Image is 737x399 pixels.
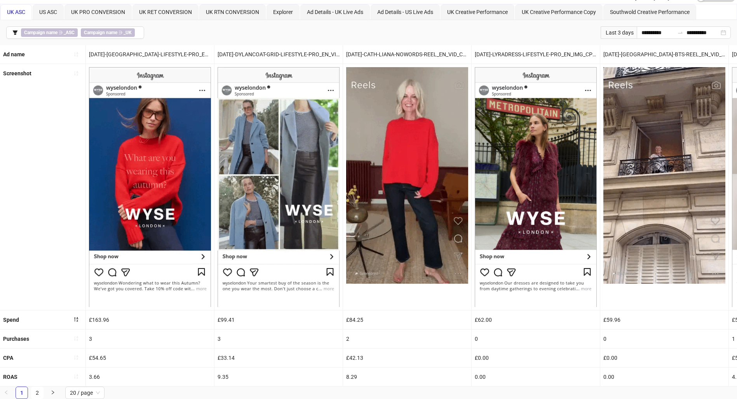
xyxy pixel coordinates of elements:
b: Screenshot [3,70,31,76]
span: UK RTN CONVERSION [206,9,259,15]
img: Screenshot 120231563587280055 [218,67,340,307]
div: £0.00 [472,349,600,367]
span: UK Creative Performance [447,9,508,15]
div: 3 [86,330,214,348]
span: sort-descending [73,317,79,322]
li: Next Page [47,387,59,399]
div: [DATE]-LYRADRESS-LIFESTYLE-PRO_EN_IMG_CP_29082025_F_CC_SC24_USP11_NEWSEASON [472,45,600,64]
b: _UK [124,30,132,35]
div: [DATE]-CATH-LIANA-NOWORDS-REEL_EN_VID_CP_20082025_F_CC_SC23_USP4_LOFI [343,45,471,64]
div: 0 [600,330,728,348]
a: 2 [31,387,43,399]
span: filter [12,30,18,35]
div: £33.14 [214,349,343,367]
span: right [51,390,55,395]
span: sort-ascending [73,355,79,360]
img: Screenshot 120231562803130055 [603,67,725,284]
b: ROAS [3,374,17,380]
span: sort-ascending [73,374,79,379]
div: 3 [214,330,343,348]
span: UK RET CONVERSION [139,9,192,15]
b: Campaign name [84,30,117,35]
div: 0 [472,330,600,348]
span: ∋ [21,28,78,37]
button: Campaign name ∋ _ASCCampaign name ∋ _UK [6,26,144,39]
div: Page Size [65,387,105,399]
span: UK ASC [7,9,25,15]
span: Explorer [273,9,293,15]
span: to [677,29,683,36]
div: Last 3 days [601,26,637,39]
span: Southwold Creative Performance [610,9,690,15]
b: Purchases [3,336,29,342]
img: Screenshot 120231562803120055 [346,67,468,284]
img: Screenshot 120231563593250055 [89,67,211,307]
span: left [4,390,9,395]
span: sort-ascending [73,336,79,341]
span: 20 / page [70,387,100,399]
span: UK PRO CONVERSION [71,9,125,15]
b: _ASC [64,30,75,35]
button: right [47,387,59,399]
span: ∋ [81,28,135,37]
span: US ASC [39,9,57,15]
div: [DATE]-DYLANCOAT-GRID-LIFESTYLE-PRO_EN_VID_CP_29082025_F_CC_SC1_USP11_NEWSEASON [214,45,343,64]
span: swap-right [677,29,683,36]
img: Screenshot 120231563548100055 [475,67,597,307]
div: 2 [343,330,471,348]
div: £163.96 [86,311,214,329]
div: £62.00 [472,311,600,329]
div: 9.35 [214,368,343,386]
div: 0.00 [472,368,600,386]
div: £54.65 [86,349,214,367]
div: £59.96 [600,311,728,329]
div: [DATE]-[GEOGRAPHIC_DATA]-BTS-REEL_EN_VID_NI_20082025_F_CC_SC8_USP11_LOFI [600,45,728,64]
span: Ad Details - US Live Ads [377,9,433,15]
div: £99.41 [214,311,343,329]
span: sort-ascending [73,71,79,76]
div: 8.29 [343,368,471,386]
div: 0.00 [600,368,728,386]
span: sort-ascending [73,52,79,57]
div: 3.66 [86,368,214,386]
div: £0.00 [600,349,728,367]
b: Campaign name [24,30,57,35]
b: CPA [3,355,13,361]
span: UK Creative Performance Copy [522,9,596,15]
div: £84.25 [343,311,471,329]
a: 1 [16,387,28,399]
b: Ad name [3,51,25,57]
b: Spend [3,317,19,323]
div: [DATE]-[GEOGRAPHIC_DATA]-LIFESTYLE-PRO_EN_VID_NI_29082025_F_CC_SC24_USP11_NEWSEASON [86,45,214,64]
div: £42.13 [343,349,471,367]
span: Ad Details - UK Live Ads [307,9,363,15]
li: 2 [31,387,44,399]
